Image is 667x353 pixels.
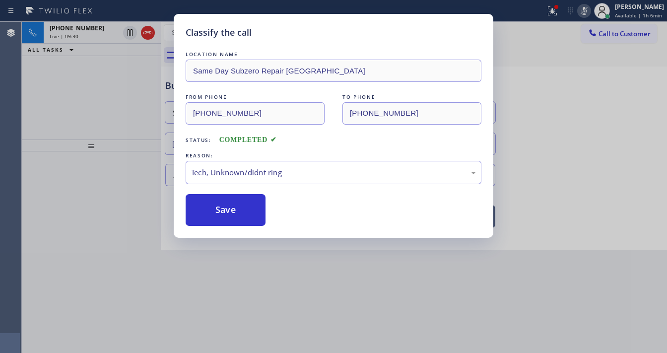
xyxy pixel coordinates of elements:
[191,167,476,178] div: Tech, Unknown/didnt ring
[342,102,481,125] input: To phone
[186,137,211,143] span: Status:
[186,194,266,226] button: Save
[186,26,252,39] h5: Classify the call
[342,92,481,102] div: TO PHONE
[186,150,481,161] div: REASON:
[219,136,277,143] span: COMPLETED
[186,92,325,102] div: FROM PHONE
[186,102,325,125] input: From phone
[186,49,481,60] div: LOCATION NAME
